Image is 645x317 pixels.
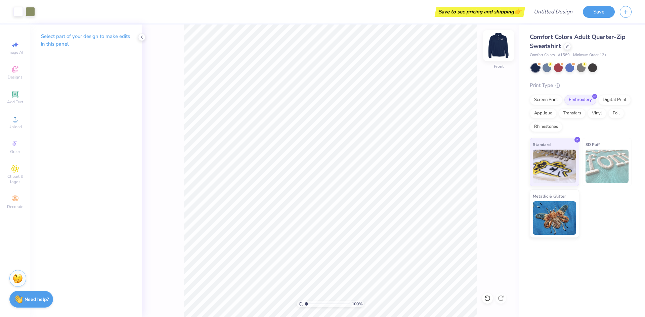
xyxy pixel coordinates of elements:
div: Vinyl [588,108,606,118]
img: Front [485,32,512,59]
span: 3D Puff [586,141,600,148]
div: Embroidery [564,95,596,105]
img: 3D Puff [586,150,629,183]
div: Front [494,63,504,69]
div: Transfers [559,108,586,118]
img: Metallic & Glitter [533,201,576,235]
div: Print Type [530,82,632,89]
div: Applique [530,108,557,118]
div: Foil [608,108,624,118]
p: Select part of your design to make edits in this panel [41,33,131,48]
span: Clipart & logos [3,174,27,184]
span: 👉 [514,7,521,15]
input: Untitled Design [528,5,578,18]
div: Rhinestones [530,122,562,132]
span: Add Text [7,99,23,105]
span: Greek [10,149,20,154]
strong: Need help? [25,296,49,303]
div: Digital Print [598,95,631,105]
span: Comfort Colors [530,52,555,58]
div: Screen Print [530,95,562,105]
span: Image AI [7,50,23,55]
span: Comfort Colors Adult Quarter-Zip Sweatshirt [530,33,626,50]
img: Standard [533,150,576,183]
span: Upload [8,124,22,129]
span: 100 % [352,301,362,307]
span: # 1580 [558,52,570,58]
span: Standard [533,141,551,148]
span: Decorate [7,204,23,209]
span: Metallic & Glitter [533,193,566,200]
button: Save [583,6,615,18]
span: Designs [8,74,23,80]
span: Minimum Order: 12 + [573,52,607,58]
div: Save to see pricing and shipping [436,7,523,17]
